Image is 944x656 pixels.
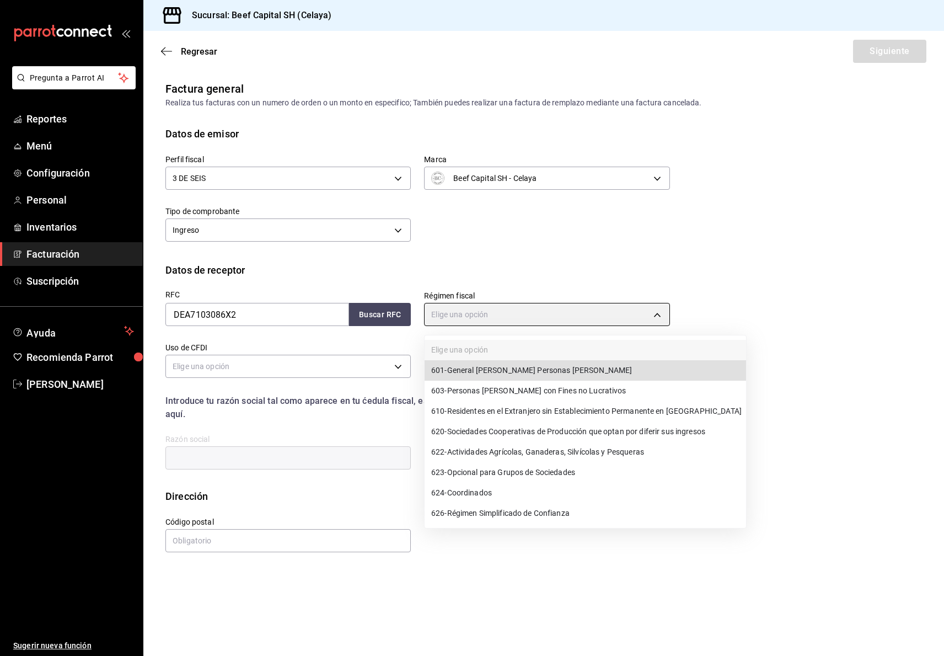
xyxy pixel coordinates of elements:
[431,406,742,417] span: 610 - Residentes en el Extranjero sin Establecimiento Permanente en [GEOGRAPHIC_DATA]
[431,426,705,438] span: 620 - Sociedades Cooperativas de Producción que optan por diferir sus ingresos
[431,487,492,499] span: 624 - Coordinados
[431,467,575,478] span: 623 - Opcional para Grupos de Sociedades
[431,385,626,397] span: 603 - Personas [PERSON_NAME] con Fines no Lucrativos
[431,508,570,519] span: 626 - Régimen Simplificado de Confianza
[431,446,644,458] span: 622 - Actividades Agrícolas, Ganaderas, Silvícolas y Pesqueras
[431,365,632,376] span: 601 - General [PERSON_NAME] Personas [PERSON_NAME]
